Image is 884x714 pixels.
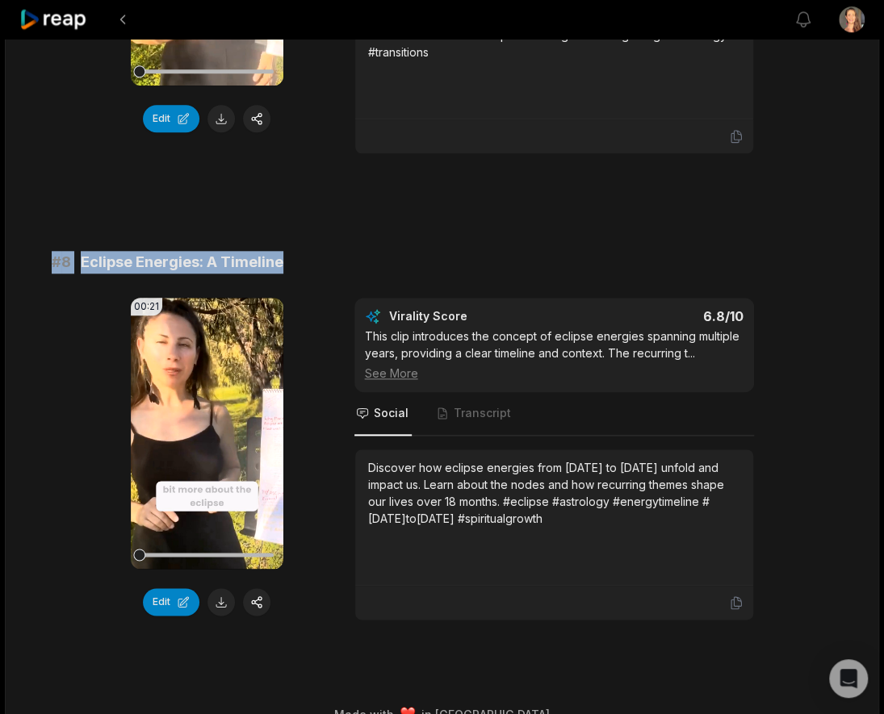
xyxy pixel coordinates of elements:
[374,405,408,421] span: Social
[354,392,754,436] nav: Tabs
[389,308,563,324] div: Virality Score
[829,659,868,698] div: Open Intercom Messenger
[81,251,283,273] span: Eclipse Energies: A Timeline
[131,298,283,569] video: Your browser does not support mp4 format.
[143,588,199,616] button: Edit
[52,251,71,273] span: # 8
[143,105,199,132] button: Edit
[365,328,744,382] div: This clip introduces the concept of eclipse energies spanning multiple years, providing a clear t...
[365,365,744,382] div: See More
[368,459,740,527] div: Discover how eclipse energies from [DATE] to [DATE] unfold and impact us. Learn about the nodes a...
[570,308,744,324] div: 6.8 /10
[454,405,511,421] span: Transcript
